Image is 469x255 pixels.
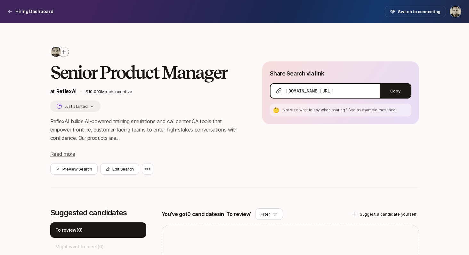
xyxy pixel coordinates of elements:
h2: Senior Product Manager [50,63,242,82]
span: Switch to connecting [398,8,441,15]
img: Jonathan (Jasper) Sherman-Presser [450,6,461,17]
p: $10,000 Match Incentive [85,88,242,95]
p: To review ( 0 ) [55,226,83,234]
span: Read more [50,151,75,157]
span: See an example message [348,108,396,112]
p: ReflexAI builds AI-powered training simulations and call center QA tools that empower frontline, ... [50,117,242,142]
button: Preview Search [50,163,98,175]
button: Copy [380,84,411,98]
p: Share Search via link [270,69,324,78]
a: ReflexAI [56,88,77,94]
p: Might want to meet ( 0 ) [55,243,104,251]
p: Suggested candidates [50,208,146,217]
p: Suggest a candidate yourself [360,211,416,217]
img: 5645d9d2_9ee7_4686_ba2c_9eb8f9974f51.jpg [51,47,61,57]
button: Edit Search [100,163,139,175]
button: Filter [255,208,283,220]
div: 🤔 [272,106,280,114]
p: Hiring Dashboard [15,8,53,15]
span: [DOMAIN_NAME][URL] [286,88,333,94]
p: at [50,87,77,95]
p: Not sure what to say when sharing? [283,107,409,113]
button: Switch to connecting [385,6,446,17]
button: Just started [50,100,101,112]
p: You've got 0 candidates in 'To review' [162,210,252,218]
